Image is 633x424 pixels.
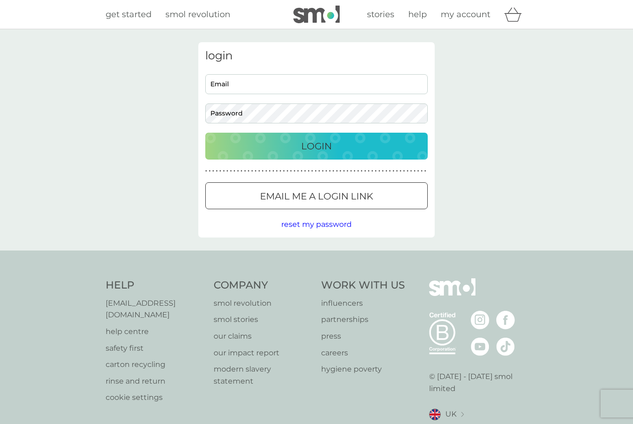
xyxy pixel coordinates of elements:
[379,169,380,173] p: ●
[321,347,405,359] a: careers
[209,169,211,173] p: ●
[375,169,377,173] p: ●
[106,359,204,371] p: carton recycling
[106,342,204,354] a: safety first
[371,169,373,173] p: ●
[321,314,405,326] a: partnerships
[106,326,204,338] a: help centre
[301,169,303,173] p: ●
[281,218,352,231] button: reset my password
[297,169,299,173] p: ●
[410,169,412,173] p: ●
[301,139,332,154] p: Login
[214,330,312,342] a: our claims
[461,412,464,417] img: select a new location
[244,169,246,173] p: ●
[496,337,515,356] img: visit the smol Tiktok page
[214,297,312,309] a: smol revolution
[311,169,313,173] p: ●
[165,8,230,21] a: smol revolution
[237,169,239,173] p: ●
[354,169,355,173] p: ●
[441,9,490,19] span: my account
[368,169,370,173] p: ●
[441,8,490,21] a: my account
[408,8,427,21] a: help
[214,347,312,359] p: our impact report
[424,169,426,173] p: ●
[315,169,316,173] p: ●
[251,169,253,173] p: ●
[205,49,428,63] h3: login
[283,169,285,173] p: ●
[279,169,281,173] p: ●
[396,169,398,173] p: ●
[205,133,428,160] button: Login
[205,169,207,173] p: ●
[496,311,515,329] img: visit the smol Facebook page
[290,169,292,173] p: ●
[421,169,423,173] p: ●
[382,169,384,173] p: ●
[220,169,222,173] p: ●
[364,169,366,173] p: ●
[106,392,204,404] a: cookie settings
[321,278,405,293] h4: Work With Us
[322,169,324,173] p: ●
[325,169,327,173] p: ●
[216,169,218,173] p: ●
[230,169,232,173] p: ●
[392,169,394,173] p: ●
[212,169,214,173] p: ●
[403,169,405,173] p: ●
[276,169,278,173] p: ●
[429,409,441,420] img: UK flag
[223,169,225,173] p: ●
[414,169,416,173] p: ●
[471,337,489,356] img: visit the smol Youtube page
[234,169,235,173] p: ●
[340,169,342,173] p: ●
[318,169,320,173] p: ●
[367,9,394,19] span: stories
[106,297,204,321] a: [EMAIL_ADDRESS][DOMAIN_NAME]
[367,8,394,21] a: stories
[308,169,310,173] p: ●
[241,169,242,173] p: ●
[258,169,260,173] p: ●
[269,169,271,173] p: ●
[321,297,405,309] a: influencers
[205,182,428,209] button: Email me a login link
[336,169,338,173] p: ●
[321,363,405,375] a: hygiene poverty
[165,9,230,19] span: smol revolution
[347,169,348,173] p: ●
[293,6,340,23] img: smol
[106,9,152,19] span: get started
[407,169,409,173] p: ●
[408,9,427,19] span: help
[429,371,528,394] p: © [DATE] - [DATE] smol limited
[286,169,288,173] p: ●
[321,330,405,342] a: press
[333,169,335,173] p: ●
[350,169,352,173] p: ●
[389,169,391,173] p: ●
[248,169,250,173] p: ●
[106,375,204,387] p: rinse and return
[361,169,363,173] p: ●
[106,278,204,293] h4: Help
[214,314,312,326] a: smol stories
[214,278,312,293] h4: Company
[386,169,387,173] p: ●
